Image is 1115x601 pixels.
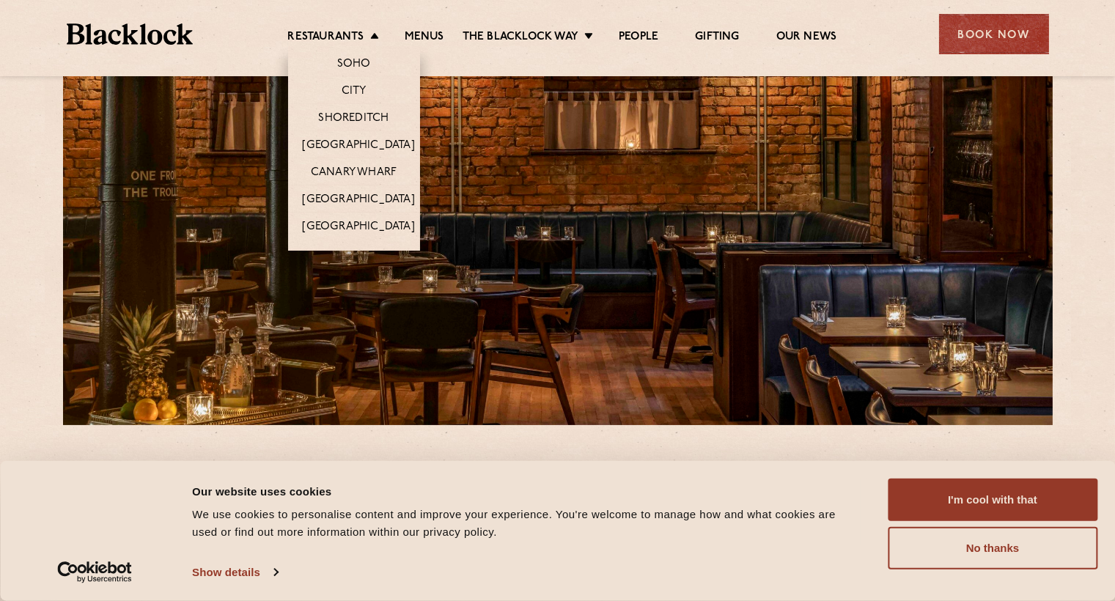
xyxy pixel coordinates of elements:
a: Our News [776,30,837,46]
div: Our website uses cookies [192,482,855,500]
a: Menus [405,30,444,46]
a: [GEOGRAPHIC_DATA] [303,220,415,236]
button: I'm cool with that [888,479,1097,521]
div: We use cookies to personalise content and improve your experience. You're welcome to manage how a... [192,506,855,541]
a: Shoreditch [319,111,389,128]
a: Show details [192,561,277,583]
a: The Blacklock Way [463,30,578,46]
a: City [342,84,367,100]
a: Soho [337,57,371,73]
a: Gifting [695,30,739,46]
a: [GEOGRAPHIC_DATA] [303,139,415,155]
div: Book Now [939,14,1049,54]
a: Usercentrics Cookiebot - opens in a new window [31,561,159,583]
a: Canary Wharf [311,166,397,182]
a: People [619,30,658,46]
button: No thanks [888,527,1097,569]
img: BL_Textured_Logo-footer-cropped.svg [67,23,194,45]
a: Restaurants [288,30,364,46]
a: [GEOGRAPHIC_DATA] [303,193,415,209]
